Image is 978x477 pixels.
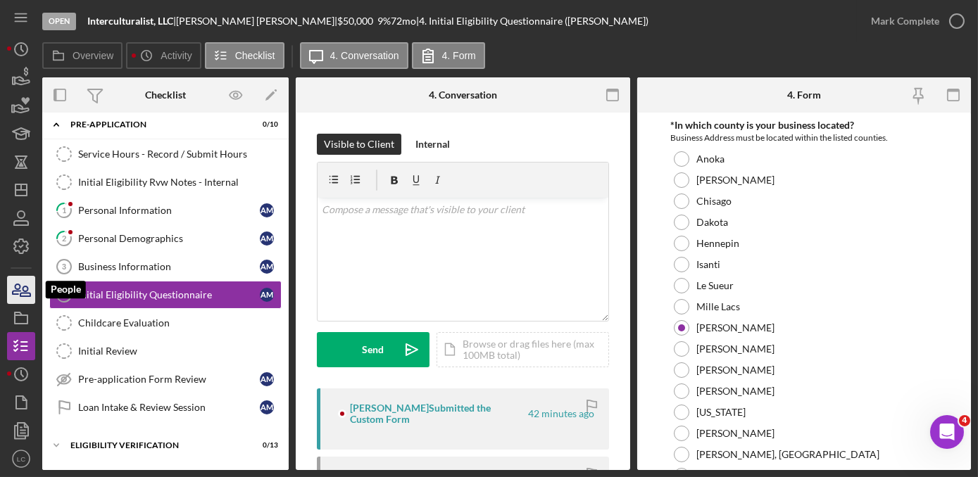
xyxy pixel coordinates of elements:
p: Hi [PERSON_NAME] 👋 [28,100,253,148]
div: Initial Eligibility Questionnaire [78,289,260,300]
div: Update Permissions Settings [20,229,261,255]
span: $50,000 [337,15,373,27]
label: Overview [73,50,113,61]
div: Initial Review [78,345,281,357]
div: Pipeline and Forecast View [20,255,261,281]
label: [PERSON_NAME], [GEOGRAPHIC_DATA] [696,449,879,460]
div: Archive a Project [20,281,261,307]
div: Pipeline and Forecast View [29,261,236,276]
button: Search for help [20,196,261,224]
div: Business Address must be located within the listed counties. [670,131,938,145]
a: Initial Eligibility Rvw Notes - Internal [49,168,282,196]
button: Visible to Client [317,134,401,155]
div: 0 / 10 [253,120,278,129]
div: A M [260,203,274,217]
label: Chisago [696,196,732,207]
div: Internal [415,134,450,155]
tspan: 1 [62,205,66,215]
button: Checklist [205,42,284,69]
div: 9 % [377,15,391,27]
a: 1Personal InformationAM [49,196,282,224]
button: Activity [126,42,201,69]
img: logo [28,27,51,49]
a: Pre-application Form ReviewAM [49,365,282,393]
label: [PERSON_NAME] [696,343,775,355]
div: Pre-application Form Review [78,374,260,385]
a: 3Business InformationAM [49,253,282,281]
span: 4 [959,415,970,426]
label: Isanti [696,259,720,270]
button: LC [7,445,35,473]
iframe: Intercom live chat [930,415,964,449]
div: Personal Profile Form [29,313,236,328]
div: Open [42,13,76,30]
tspan: 4 [62,290,67,299]
label: [PERSON_NAME] [696,322,775,333]
button: Help [188,333,282,390]
button: Overview [42,42,123,69]
div: A M [260,260,274,274]
div: Childcare Evaluation [78,317,281,329]
div: A M [260,400,274,414]
label: 4. Conversation [330,50,399,61]
div: Personal Information [78,205,260,216]
div: | 4. Initial Eligibility Questionnaire ([PERSON_NAME]) [416,15,648,27]
a: Loan Intake & Review SessionAM [49,393,282,421]
button: Send [317,332,430,367]
label: [PERSON_NAME] [696,174,775,186]
label: [PERSON_NAME] [696,364,775,376]
label: Le Sueur [696,280,734,291]
div: *In which county is your business located? [670,120,938,131]
div: Checklist [145,89,186,101]
button: 4. Conversation [300,42,408,69]
div: Send [363,332,384,367]
div: Close [242,23,268,48]
div: 72 mo [391,15,416,27]
label: Checklist [235,50,275,61]
div: 4. Conversation [429,89,497,101]
div: [PERSON_NAME] Submitted the Custom Form [350,402,527,425]
span: Home [31,369,63,379]
div: Loan Intake & Review Session [78,402,260,413]
div: Archive a Project [29,287,236,302]
button: 4. Form [412,42,485,69]
label: Activity [161,50,192,61]
p: How can we help? [28,148,253,172]
div: 4. Form [787,89,821,101]
div: [PERSON_NAME] [PERSON_NAME] | [176,15,337,27]
div: | [87,15,176,27]
a: Service Hours - Record / Submit Hours [49,140,282,168]
label: Hennepin [696,238,739,249]
div: 0 / 13 [253,441,278,450]
div: A M [260,372,274,386]
button: Messages [94,333,187,390]
label: [PERSON_NAME] [696,428,775,439]
label: Mille Lacs [696,301,740,312]
button: Internal [408,134,457,155]
div: Personal Demographics [78,233,260,244]
div: Initial Eligibility Rvw Notes - Internal [78,177,281,188]
tspan: 2 [62,234,66,243]
tspan: 3 [62,262,66,271]
div: Update Permissions Settings [29,235,236,250]
img: Profile image for Allison [204,23,232,51]
img: Profile image for Christina [177,23,206,51]
div: Mark Complete [871,7,939,35]
span: Search for help [29,203,114,217]
label: Anoka [696,153,725,165]
b: Interculturalist, LLC [87,15,173,27]
div: A M [260,231,274,246]
label: Dakota [696,217,728,228]
label: [PERSON_NAME] [696,386,775,397]
div: Business Information [78,261,260,272]
a: Initial Review [49,337,282,365]
label: 4. Form [442,50,476,61]
span: Help [223,369,246,379]
div: A M [260,288,274,302]
text: LC [17,455,25,463]
label: [US_STATE] [696,407,746,418]
a: 2Personal DemographicsAM [49,224,282,253]
a: 4Initial Eligibility QuestionnaireAM [49,281,282,309]
a: Childcare Evaluation [49,309,282,337]
button: Mark Complete [857,7,971,35]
